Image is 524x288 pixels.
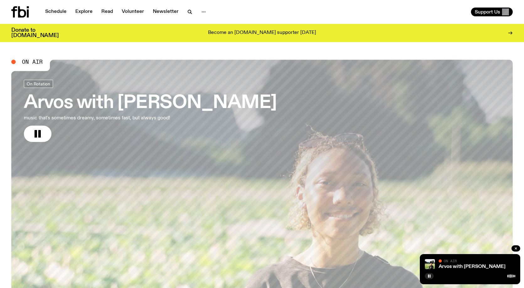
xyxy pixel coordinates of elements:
[98,8,117,16] a: Read
[471,8,513,16] button: Support Us
[27,81,50,86] span: On Rotation
[118,8,148,16] a: Volunteer
[24,94,277,112] h3: Arvos with [PERSON_NAME]
[444,259,457,263] span: On Air
[208,30,316,36] p: Become an [DOMAIN_NAME] supporter [DATE]
[425,259,435,269] img: Bri is smiling and wearing a black t-shirt. She is standing in front of a lush, green field. Ther...
[11,28,59,38] h3: Donate to [DOMAIN_NAME]
[41,8,70,16] a: Schedule
[72,8,96,16] a: Explore
[149,8,182,16] a: Newsletter
[24,114,184,122] p: music that's sometimes dreamy, sometimes fast, but always good!
[22,59,43,65] span: On Air
[24,80,277,142] a: Arvos with [PERSON_NAME]music that's sometimes dreamy, sometimes fast, but always good!
[24,80,53,88] a: On Rotation
[475,9,500,15] span: Support Us
[439,264,505,269] a: Arvos with [PERSON_NAME]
